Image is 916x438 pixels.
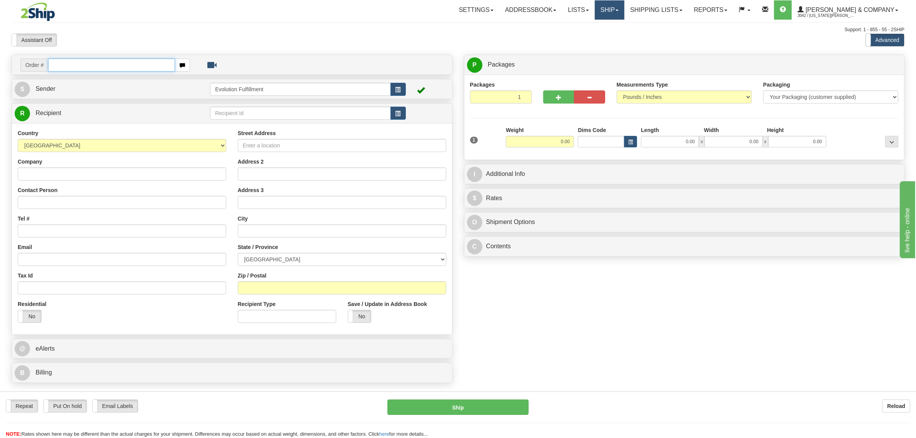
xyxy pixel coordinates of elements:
img: logo3042.jpg [12,2,64,22]
label: Width [704,126,719,134]
label: Email [18,243,32,251]
label: Packaging [763,81,790,89]
label: Residential [18,300,47,308]
button: Reload [882,400,910,413]
span: O [467,215,482,230]
span: Packages [488,61,515,68]
a: @ eAlerts [15,341,449,357]
span: [PERSON_NAME] & Company [804,7,894,13]
label: Street Address [238,129,276,137]
a: B Billing [15,365,449,381]
button: Ship [387,400,529,415]
a: Reports [688,0,733,20]
label: Repeat [6,400,38,412]
span: Order # [20,59,48,72]
a: Settings [453,0,499,20]
input: Sender Id [210,83,390,96]
span: B [15,365,30,381]
label: Save / Update in Address Book [348,300,427,308]
label: Zip / Postal [238,272,267,279]
a: Addressbook [499,0,562,20]
a: Lists [562,0,594,20]
span: 1 [470,137,478,144]
label: State / Province [238,243,278,251]
span: I [467,167,482,182]
div: live help - online [6,5,71,14]
label: Recipient Type [238,300,276,308]
label: No [348,310,371,323]
a: [PERSON_NAME] & Company 3042 / [US_STATE][PERSON_NAME] [792,0,904,20]
label: Address 2 [238,158,264,166]
b: Reload [887,403,905,409]
label: Assistant Off [12,34,57,46]
label: Measurements Type [617,81,668,89]
label: Packages [470,81,495,89]
a: IAdditional Info [467,166,902,182]
a: R Recipient [15,105,189,121]
label: Height [767,126,784,134]
label: Company [18,158,42,166]
input: Enter a location [238,139,446,152]
label: No [18,310,41,323]
span: x [699,136,704,147]
a: here [379,431,389,437]
label: Tel # [18,215,30,222]
label: City [238,215,248,222]
a: S Sender [15,81,210,97]
label: Email Labels [93,400,138,412]
span: x [763,136,768,147]
a: Ship [595,0,624,20]
iframe: chat widget [898,180,915,258]
span: Billing [35,369,52,376]
span: S [15,82,30,97]
label: Length [641,126,659,134]
span: @ [15,341,30,356]
div: ... [885,136,898,147]
span: NOTE: [6,431,21,437]
a: $Rates [467,191,902,206]
label: Dims Code [578,126,606,134]
label: Country [18,129,38,137]
label: Advanced [866,34,904,46]
div: Support: 1 - 855 - 55 - 2SHIP [12,27,904,33]
span: eAlerts [35,345,55,352]
span: 3042 / [US_STATE][PERSON_NAME] [798,12,855,20]
label: Contact Person [18,186,57,194]
label: Tax Id [18,272,33,279]
span: Sender [35,85,55,92]
label: Put On hold [44,400,87,412]
a: CContents [467,239,902,254]
span: $ [467,191,482,206]
span: C [467,239,482,254]
input: Recipient Id [210,107,390,120]
span: R [15,106,30,121]
a: P Packages [467,57,902,73]
a: OShipment Options [467,214,902,230]
span: P [467,57,482,73]
span: Recipient [35,110,61,116]
label: Address 3 [238,186,264,194]
label: Weight [506,126,524,134]
a: Shipping lists [624,0,688,20]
